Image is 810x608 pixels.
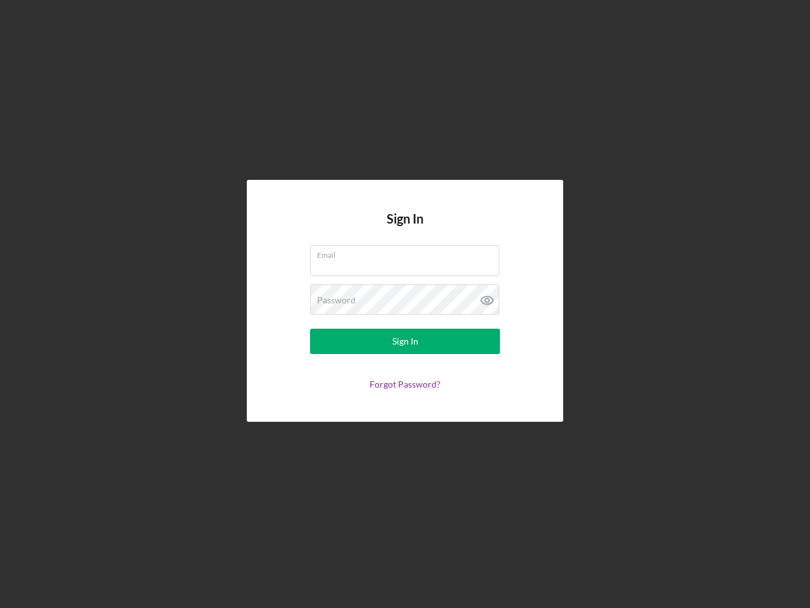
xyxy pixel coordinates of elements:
label: Password [317,295,356,305]
a: Forgot Password? [370,379,440,389]
button: Sign In [310,329,500,354]
h4: Sign In [387,212,423,245]
div: Sign In [392,329,418,354]
label: Email [317,246,499,260]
